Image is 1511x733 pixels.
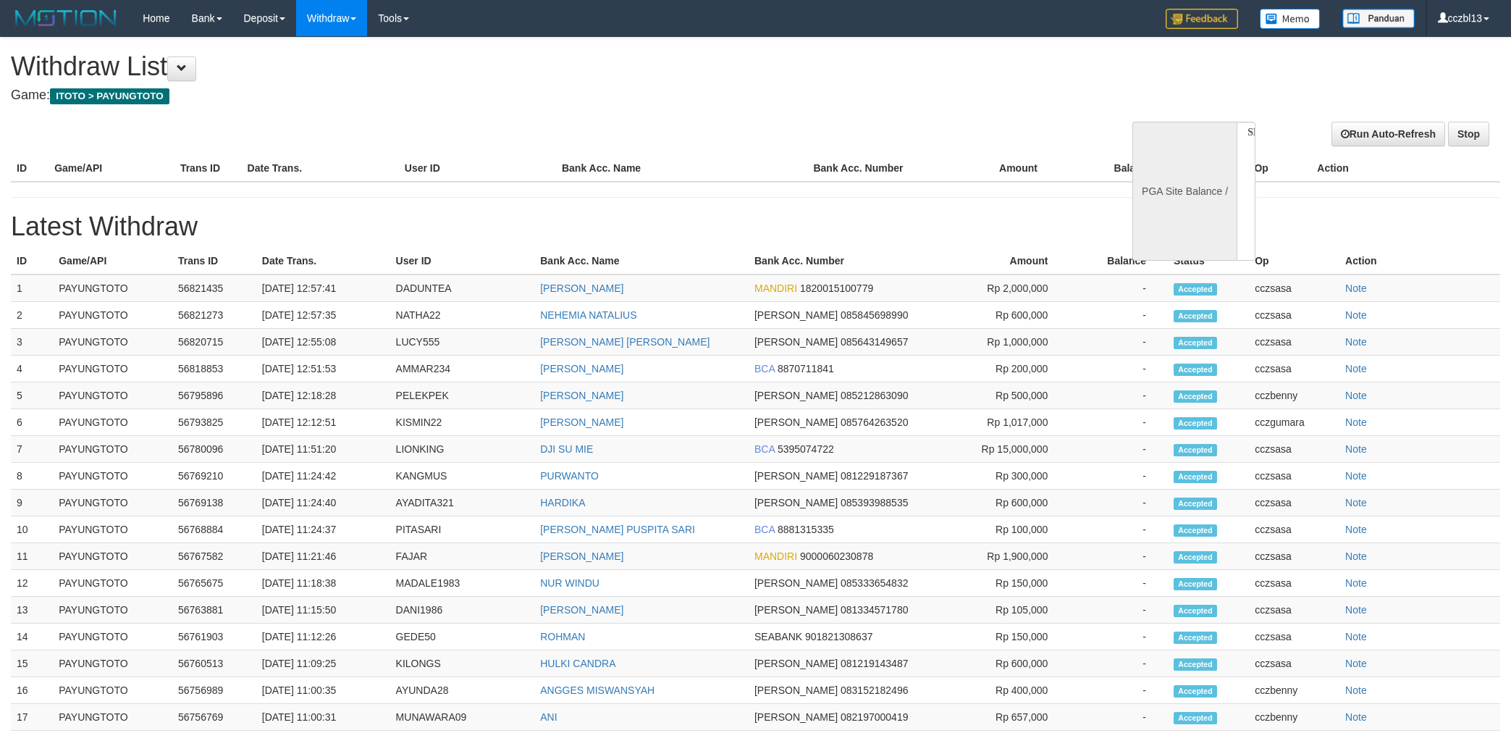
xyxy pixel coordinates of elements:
[1174,632,1217,644] span: Accepted
[11,624,53,650] td: 14
[1249,490,1339,516] td: cczsasa
[390,302,535,329] td: NATHA22
[1069,650,1168,677] td: -
[1345,550,1367,562] a: Note
[1069,409,1168,436] td: -
[754,336,838,348] span: [PERSON_NAME]
[778,443,834,455] span: 5395074722
[754,711,838,723] span: [PERSON_NAME]
[534,248,749,275] th: Bank Acc. Name
[399,155,556,182] th: User ID
[11,704,53,731] td: 17
[172,624,256,650] td: 56761903
[1249,650,1339,677] td: cczsasa
[11,677,53,704] td: 16
[242,155,399,182] th: Date Trans.
[805,631,872,642] span: 901821308637
[754,524,775,535] span: BCA
[172,436,256,463] td: 56780096
[1174,310,1217,322] span: Accepted
[1069,382,1168,409] td: -
[53,463,172,490] td: PAYUNGTOTO
[540,282,623,294] a: [PERSON_NAME]
[540,363,623,374] a: [PERSON_NAME]
[540,470,599,482] a: PURWANTO
[53,409,172,436] td: PAYUNGTOTO
[954,302,1070,329] td: Rp 600,000
[1069,463,1168,490] td: -
[390,409,535,436] td: KISMIN22
[800,550,873,562] span: 9000060230878
[390,436,535,463] td: LIONKING
[390,356,535,382] td: AMMAR234
[50,88,169,104] span: ITOTO > PAYUNGTOTO
[11,650,53,677] td: 15
[390,570,535,597] td: MADALE1983
[256,409,390,436] td: [DATE] 12:12:51
[754,309,838,321] span: [PERSON_NAME]
[256,624,390,650] td: [DATE] 11:12:26
[1174,364,1217,376] span: Accepted
[1069,248,1168,275] th: Balance
[954,329,1070,356] td: Rp 1,000,000
[841,309,908,321] span: 085845698990
[11,463,53,490] td: 8
[540,390,623,401] a: [PERSON_NAME]
[540,577,599,589] a: NUR WINDU
[540,309,636,321] a: NEHEMIA NATALIUS
[172,382,256,409] td: 56795896
[556,155,808,182] th: Bank Acc. Name
[954,248,1070,275] th: Amount
[1342,9,1415,28] img: panduan.png
[540,524,695,535] a: [PERSON_NAME] PUSPITA SARI
[1249,436,1339,463] td: cczsasa
[841,336,908,348] span: 085643149657
[1069,704,1168,731] td: -
[954,356,1070,382] td: Rp 200,000
[1174,498,1217,510] span: Accepted
[540,336,710,348] a: [PERSON_NAME] [PERSON_NAME]
[933,155,1059,182] th: Amount
[11,490,53,516] td: 9
[390,516,535,543] td: PITASARI
[1249,356,1339,382] td: cczsasa
[256,650,390,677] td: [DATE] 11:09:25
[954,275,1070,302] td: Rp 2,000,000
[256,436,390,463] td: [DATE] 11:51:20
[1345,631,1367,642] a: Note
[1166,9,1238,29] img: Feedback.jpg
[1345,497,1367,508] a: Note
[390,248,535,275] th: User ID
[172,248,256,275] th: Trans ID
[754,658,838,669] span: [PERSON_NAME]
[1174,605,1217,617] span: Accepted
[53,624,172,650] td: PAYUNGTOTO
[540,684,655,696] a: ANGGES MISWANSYAH
[172,543,256,570] td: 56767582
[540,604,623,616] a: [PERSON_NAME]
[256,356,390,382] td: [DATE] 12:51:53
[53,329,172,356] td: PAYUNGTOTO
[754,684,838,696] span: [PERSON_NAME]
[1249,275,1339,302] td: cczsasa
[841,390,908,401] span: 085212863090
[841,711,908,723] span: 082197000419
[807,155,933,182] th: Bank Acc. Number
[256,382,390,409] td: [DATE] 12:18:28
[1249,463,1339,490] td: cczsasa
[53,570,172,597] td: PAYUNGTOTO
[53,650,172,677] td: PAYUNGTOTO
[841,416,908,428] span: 085764263520
[390,677,535,704] td: AYUNDA28
[1069,275,1168,302] td: -
[53,677,172,704] td: PAYUNGTOTO
[540,416,623,428] a: [PERSON_NAME]
[1345,524,1367,535] a: Note
[11,88,993,103] h4: Game:
[1069,356,1168,382] td: -
[1174,417,1217,430] span: Accepted
[1249,248,1339,275] th: Op
[841,577,908,589] span: 085333654832
[1345,336,1367,348] a: Note
[1345,658,1367,669] a: Note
